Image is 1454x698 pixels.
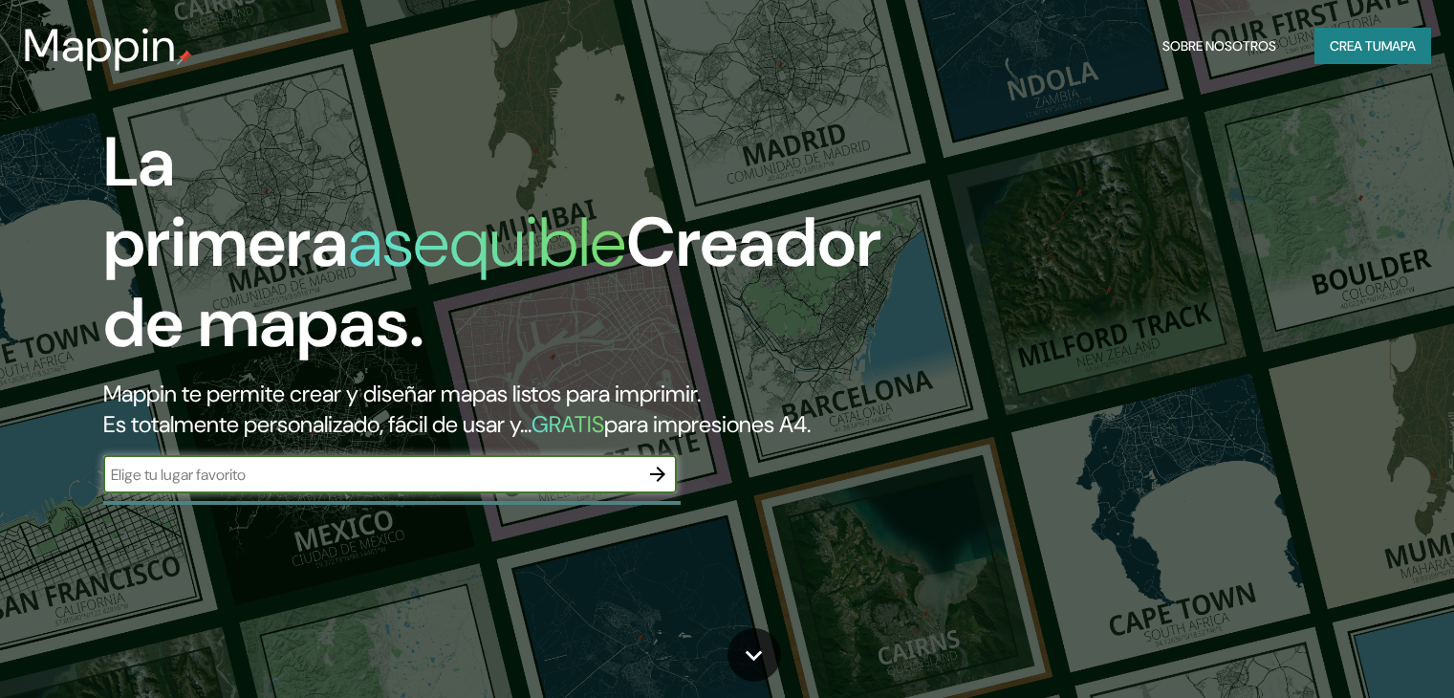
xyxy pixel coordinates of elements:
[103,409,532,439] font: Es totalmente personalizado, fácil de usar y...
[1381,37,1416,55] font: mapa
[103,118,348,287] font: La primera
[103,198,881,367] font: Creador de mapas.
[1162,37,1276,55] font: Sobre nosotros
[1284,623,1433,677] iframe: Help widget launcher
[103,379,701,408] font: Mappin te permite crear y diseñar mapas listos para imprimir.
[23,15,177,76] font: Mappin
[604,409,811,439] font: para impresiones A4.
[1155,28,1284,64] button: Sobre nosotros
[1330,37,1381,55] font: Crea tu
[1314,28,1431,64] button: Crea tumapa
[103,464,639,486] input: Elige tu lugar favorito
[177,50,192,65] img: pin de mapeo
[532,409,604,439] font: GRATIS
[348,198,626,287] font: asequible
